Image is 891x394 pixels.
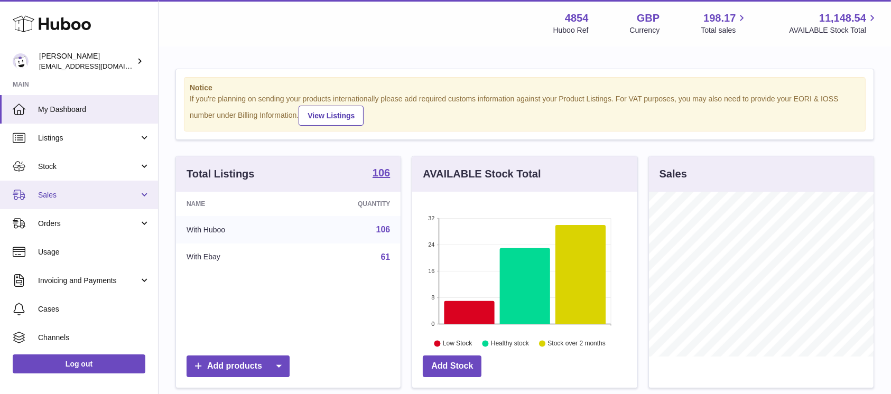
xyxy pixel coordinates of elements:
span: Sales [38,190,139,200]
text: Healthy stock [491,340,530,347]
a: 11,148.54 AVAILABLE Stock Total [789,11,878,35]
h3: Total Listings [187,167,255,181]
span: Cases [38,304,150,314]
th: Name [176,192,294,216]
strong: GBP [637,11,660,25]
text: 0 [432,321,435,327]
h3: Sales [660,167,687,181]
div: Currency [630,25,660,35]
div: [PERSON_NAME] [39,51,134,71]
span: Orders [38,219,139,229]
span: Channels [38,333,150,343]
span: AVAILABLE Stock Total [789,25,878,35]
td: With Ebay [176,243,294,271]
a: Add Stock [423,355,481,377]
span: Listings [38,133,139,143]
a: View Listings [299,106,364,126]
span: [EMAIL_ADDRESS][DOMAIN_NAME] [39,62,155,70]
strong: 106 [373,167,390,178]
h3: AVAILABLE Stock Total [423,167,541,181]
a: Add products [187,355,290,377]
a: 61 [381,252,391,261]
text: 16 [429,268,435,274]
text: 24 [429,241,435,248]
span: Stock [38,162,139,172]
span: Usage [38,247,150,257]
span: Invoicing and Payments [38,276,139,286]
a: 106 [376,225,391,234]
text: 32 [429,215,435,221]
text: Stock over 2 months [548,340,606,347]
span: Total sales [701,25,748,35]
td: With Huboo [176,216,294,243]
th: Quantity [294,192,401,216]
a: Log out [13,354,145,373]
a: 198.17 Total sales [701,11,748,35]
div: If you're planning on sending your products internationally please add required customs informati... [190,94,860,126]
text: 8 [432,294,435,301]
span: My Dashboard [38,105,150,115]
a: 106 [373,167,390,180]
img: jimleo21@yahoo.gr [13,53,29,69]
text: Low Stock [443,340,472,347]
strong: 4854 [565,11,589,25]
span: 198.17 [703,11,736,25]
span: 11,148.54 [819,11,866,25]
strong: Notice [190,83,860,93]
div: Huboo Ref [553,25,589,35]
